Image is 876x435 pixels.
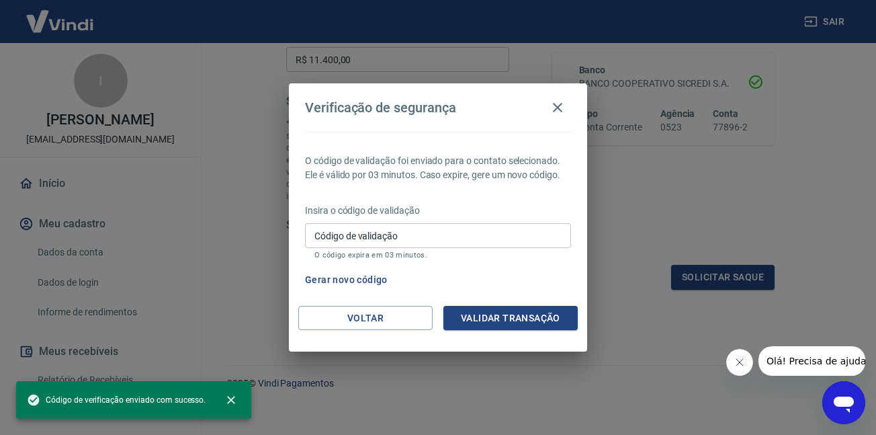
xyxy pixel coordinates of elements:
[305,204,571,218] p: Insira o código de validação
[443,306,578,331] button: Validar transação
[822,381,865,424] iframe: Botão para abrir a janela de mensagens
[726,349,753,376] iframe: Fechar mensagem
[216,385,246,415] button: close
[298,306,433,331] button: Voltar
[305,154,571,182] p: O código de validação foi enviado para o contato selecionado. Ele é válido por 03 minutos. Caso e...
[314,251,562,260] p: O código expira em 03 minutos.
[8,9,113,20] span: Olá! Precisa de ajuda?
[305,100,456,116] h4: Verificação de segurança
[758,346,865,376] iframe: Mensagem da empresa
[300,268,393,292] button: Gerar novo código
[27,393,206,407] span: Código de verificação enviado com sucesso.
